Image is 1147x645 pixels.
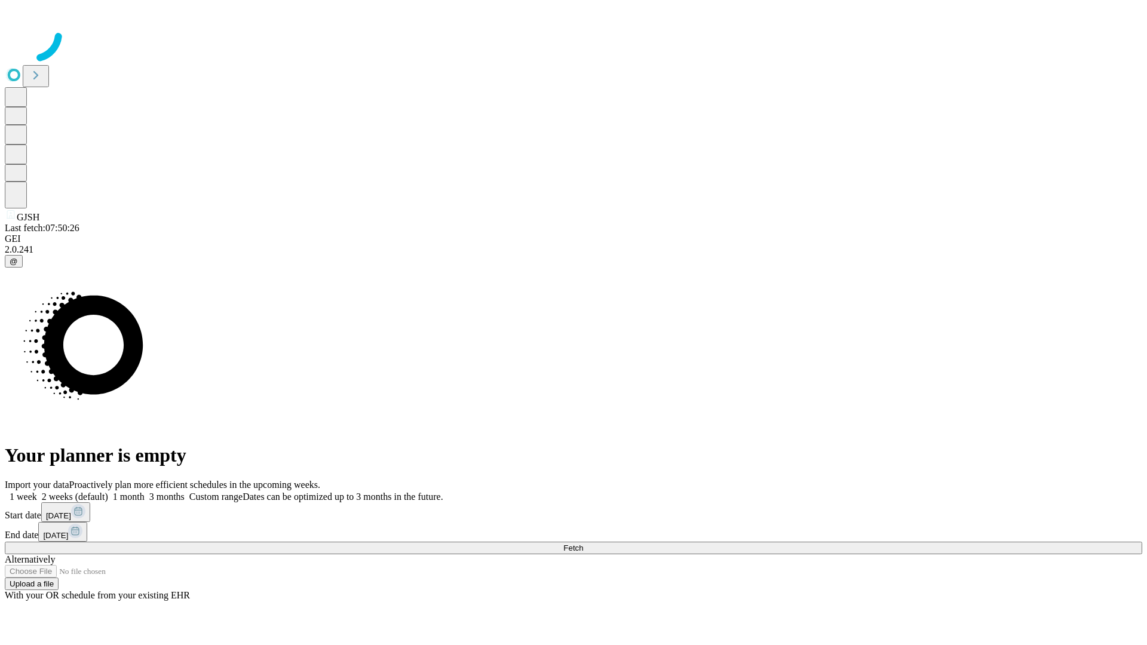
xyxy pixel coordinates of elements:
[5,522,1142,542] div: End date
[10,492,37,502] span: 1 week
[5,542,1142,554] button: Fetch
[149,492,185,502] span: 3 months
[5,444,1142,466] h1: Your planner is empty
[5,244,1142,255] div: 2.0.241
[563,543,583,552] span: Fetch
[42,492,108,502] span: 2 weeks (default)
[43,531,68,540] span: [DATE]
[69,480,320,490] span: Proactively plan more efficient schedules in the upcoming weeks.
[189,492,243,502] span: Custom range
[5,590,190,600] span: With your OR schedule from your existing EHR
[5,255,23,268] button: @
[17,212,39,222] span: GJSH
[5,234,1142,244] div: GEI
[5,554,55,564] span: Alternatively
[46,511,71,520] span: [DATE]
[5,502,1142,522] div: Start date
[5,223,79,233] span: Last fetch: 07:50:26
[38,522,87,542] button: [DATE]
[243,492,443,502] span: Dates can be optimized up to 3 months in the future.
[5,578,59,590] button: Upload a file
[10,257,18,266] span: @
[41,502,90,522] button: [DATE]
[113,492,145,502] span: 1 month
[5,480,69,490] span: Import your data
